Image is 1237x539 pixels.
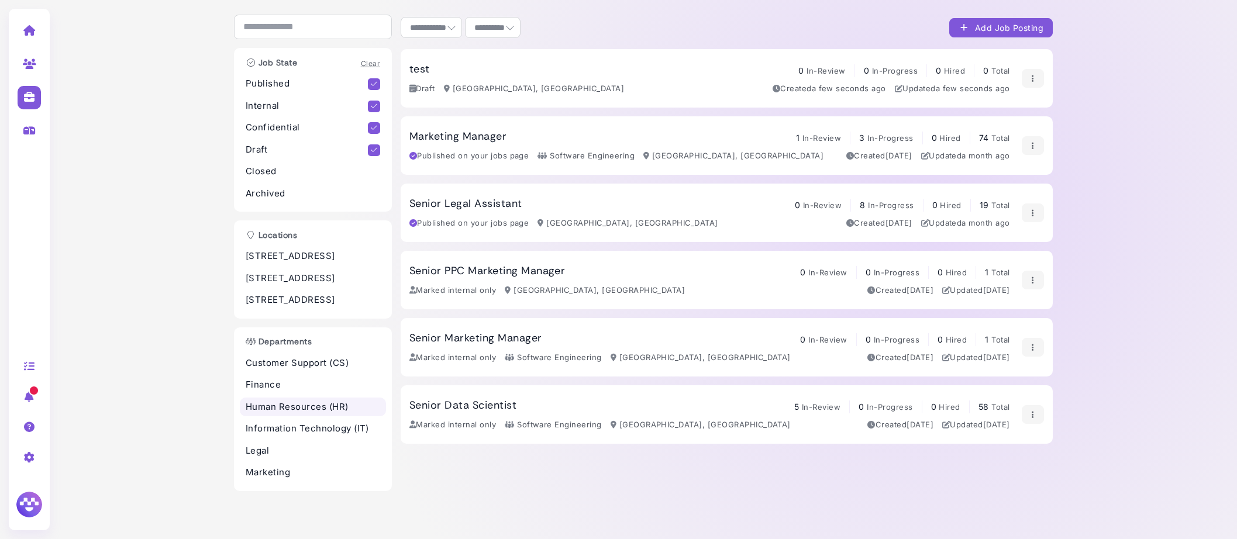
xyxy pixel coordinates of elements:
[907,420,933,429] time: Jan 09, 2025
[246,99,368,113] p: Internal
[537,150,635,162] div: Software Engineering
[240,58,303,68] h3: Job State
[795,200,800,210] span: 0
[240,337,318,347] h3: Departments
[794,402,799,412] span: 5
[983,353,1010,362] time: Apr 28, 2025
[643,150,823,162] div: [GEOGRAPHIC_DATA], [GEOGRAPHIC_DATA]
[921,217,1010,229] div: Updated
[885,151,912,160] time: Dec 29, 2024
[409,198,522,210] h3: Senior Legal Assistant
[859,402,864,412] span: 0
[409,130,506,143] h3: Marketing Manager
[940,201,961,210] span: Hired
[246,143,368,157] p: Draft
[505,419,602,431] div: Software Engineering
[938,334,943,344] span: 0
[240,230,303,240] h3: Locations
[867,419,933,431] div: Created
[444,83,624,95] div: [GEOGRAPHIC_DATA], [GEOGRAPHIC_DATA]
[800,267,805,277] span: 0
[936,84,1010,93] time: Aug 20, 2025
[803,201,842,210] span: In-Review
[409,352,496,364] div: Marked internal only
[773,83,886,95] div: Created
[991,66,1009,75] span: Total
[246,293,380,307] p: [STREET_ADDRESS]
[409,217,529,229] div: Published on your jobs page
[962,151,1009,160] time: Jul 24, 2025
[983,285,1010,295] time: May 08, 2025
[868,201,914,210] span: In-Progress
[946,335,967,344] span: Hired
[409,332,542,345] h3: Senior Marketing Manager
[246,165,380,178] p: Closed
[885,218,912,227] time: Feb 26, 2025
[867,402,912,412] span: In-Progress
[246,357,380,370] p: Customer Support (CS)
[409,150,529,162] div: Published on your jobs page
[246,77,368,91] p: Published
[15,490,44,519] img: Megan
[505,285,685,296] div: [GEOGRAPHIC_DATA], [GEOGRAPHIC_DATA]
[936,65,941,75] span: 0
[846,217,912,229] div: Created
[800,334,805,344] span: 0
[867,285,933,296] div: Created
[978,402,989,412] span: 58
[991,402,1009,412] span: Total
[505,352,602,364] div: Software Engineering
[895,83,1010,95] div: Updated
[939,402,960,412] span: Hired
[867,352,933,364] div: Created
[949,18,1053,37] button: Add Job Posting
[808,268,847,277] span: In-Review
[991,201,1009,210] span: Total
[808,335,847,344] span: In-Review
[962,218,1009,227] time: Jul 24, 2025
[985,267,988,277] span: 1
[907,285,933,295] time: Dec 11, 2024
[980,200,989,210] span: 19
[807,66,845,75] span: In-Review
[537,217,718,229] div: [GEOGRAPHIC_DATA], [GEOGRAPHIC_DATA]
[860,200,865,210] span: 8
[938,267,943,277] span: 0
[361,59,380,68] a: Clear
[874,268,919,277] span: In-Progress
[859,133,864,143] span: 3
[921,150,1010,162] div: Updated
[409,399,516,412] h3: Senior Data Scientist
[246,250,380,263] p: [STREET_ADDRESS]
[611,352,791,364] div: [GEOGRAPHIC_DATA], [GEOGRAPHIC_DATA]
[907,353,933,362] time: Jan 10, 2025
[246,272,380,285] p: [STREET_ADDRESS]
[983,65,988,75] span: 0
[874,335,919,344] span: In-Progress
[942,285,1010,296] div: Updated
[246,466,380,479] p: Marketing
[802,133,841,143] span: In-Review
[409,265,565,278] h3: Senior PPC Marketing Manager
[991,268,1009,277] span: Total
[246,422,380,436] p: Information Technology (IT)
[944,66,965,75] span: Hired
[991,335,1009,344] span: Total
[942,419,1010,431] div: Updated
[409,63,430,76] h3: test
[931,402,936,412] span: 0
[798,65,804,75] span: 0
[959,22,1043,34] div: Add Job Posting
[932,200,938,210] span: 0
[932,133,937,143] span: 0
[942,352,1010,364] div: Updated
[246,187,380,201] p: Archived
[246,378,380,392] p: Finance
[985,334,988,344] span: 1
[946,268,967,277] span: Hired
[246,444,380,458] p: Legal
[802,402,840,412] span: In-Review
[872,66,918,75] span: In-Progress
[812,84,886,93] time: Aug 20, 2025
[864,65,869,75] span: 0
